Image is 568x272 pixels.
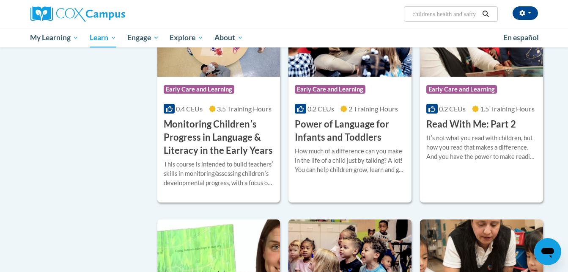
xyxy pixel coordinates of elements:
[348,105,398,113] span: 2 Training Hours
[503,33,539,42] span: En español
[295,118,405,144] h3: Power of Language for Infants and Toddlers
[164,28,209,47] a: Explore
[170,33,203,43] span: Explore
[217,105,272,113] span: 3.5 Training Hours
[295,147,405,175] div: How much of a difference can you make in the life of a child just by talking? A lot! You can help...
[307,105,334,113] span: 0.2 CEUs
[164,85,234,94] span: Early Care and Learning
[127,33,159,43] span: Engage
[480,105,535,113] span: 1.5 Training Hours
[30,6,125,22] img: Cox Campus
[18,28,551,47] div: Main menu
[164,118,274,157] h3: Monitoring Childrenʹs Progress in Language & Literacy in the Early Years
[498,29,544,47] a: En español
[426,85,497,94] span: Early Care and Learning
[295,85,365,94] span: Early Care and Learning
[164,160,274,188] div: This course is intended to build teachersʹ skills in monitoring/assessing childrenʹs developmenta...
[90,33,116,43] span: Learn
[214,33,243,43] span: About
[25,28,85,47] a: My Learning
[426,133,537,161] div: Itʹs not what you read with children, but how you read that makes a difference. And you have the ...
[426,118,516,131] h3: Read With Me: Part 2
[122,28,165,47] a: Engage
[513,6,538,20] button: Account Settings
[534,238,561,265] iframe: Button to launch messaging window
[84,28,122,47] a: Learn
[30,33,79,43] span: My Learning
[479,9,492,19] button: Search
[209,28,249,47] a: About
[439,105,466,113] span: 0.2 CEUs
[30,6,191,22] a: Cox Campus
[176,105,203,113] span: 0.4 CEUs
[412,9,479,19] input: Search Courses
